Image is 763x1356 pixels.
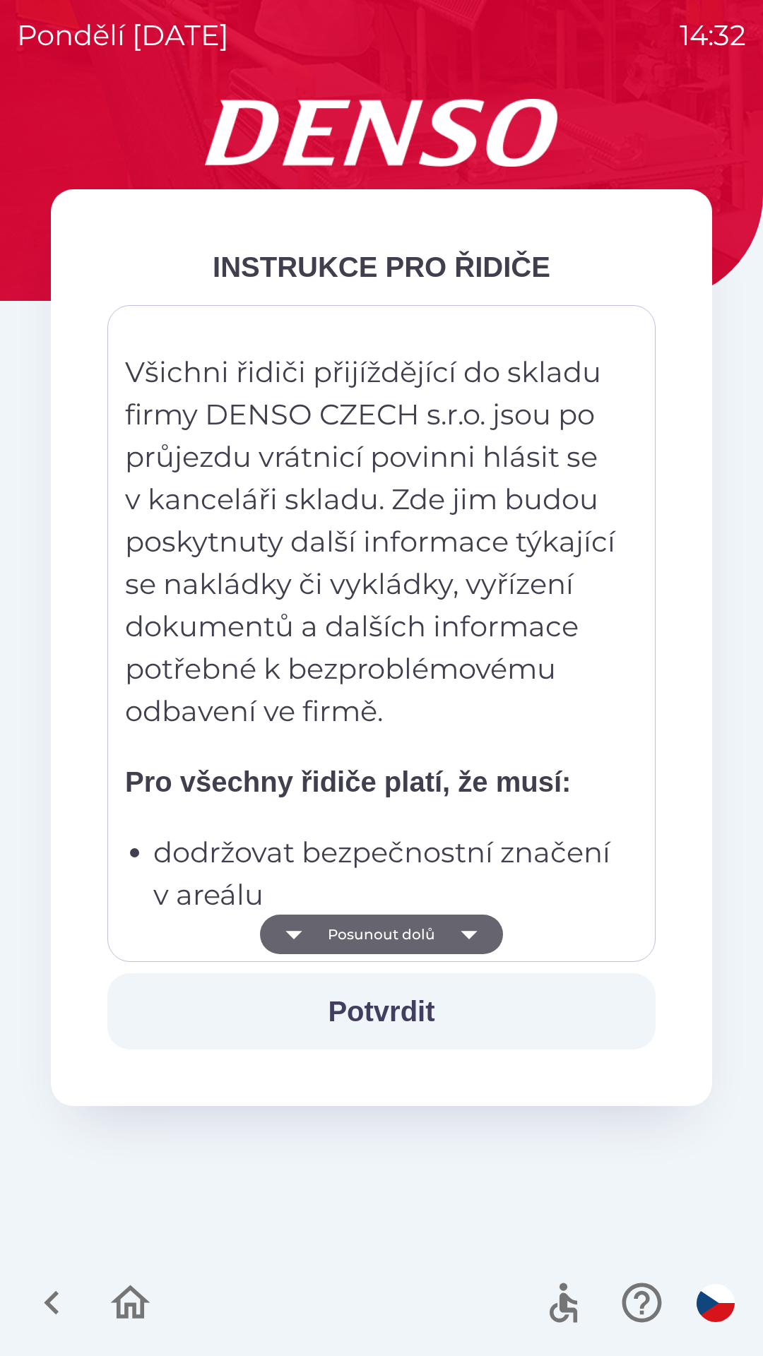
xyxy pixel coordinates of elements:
div: INSTRUKCE PRO ŘIDIČE [107,246,656,288]
p: pondělí [DATE] [17,14,229,56]
button: Potvrdit [107,973,656,1049]
img: cs flag [697,1284,735,1322]
button: Posunout dolů [260,915,503,954]
p: 14:32 [680,14,746,56]
img: Logo [51,99,712,167]
strong: Pro všechny řidiče platí, že musí: [125,766,571,797]
p: dodržovat bezpečnostní značení v areálu [153,831,618,916]
p: Všichni řidiči přijíždějící do skladu firmy DENSO CZECH s.r.o. jsou po průjezdu vrátnicí povinni ... [125,351,618,732]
